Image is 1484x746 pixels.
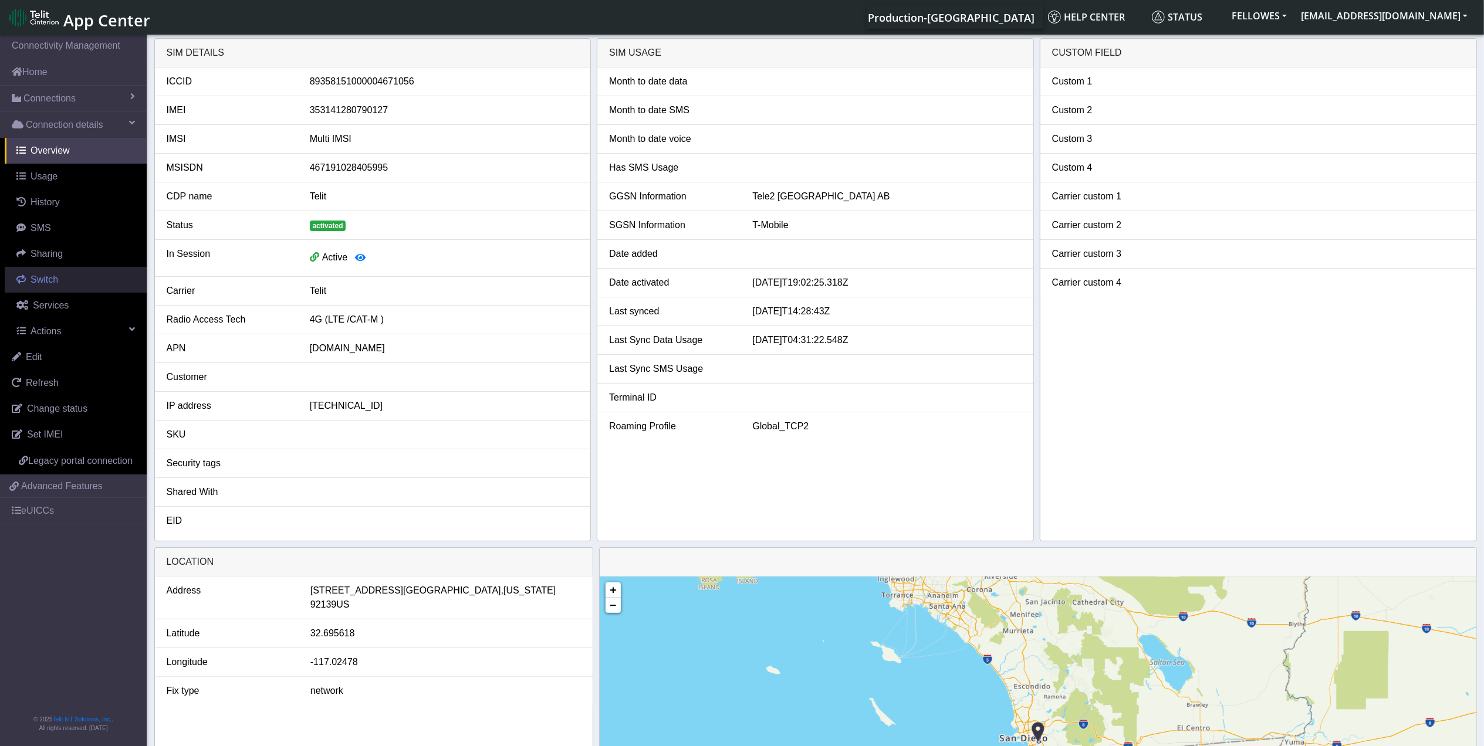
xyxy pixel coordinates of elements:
[1225,5,1294,26] button: FELLOWES
[310,598,337,612] span: 92139
[597,39,1033,67] div: SIM usage
[1294,5,1475,26] button: [EMAIL_ADDRESS][DOMAIN_NAME]
[158,74,301,89] div: ICCID
[31,249,63,259] span: Sharing
[26,118,103,132] span: Connection details
[1043,74,1186,89] div: Custom 1
[1043,161,1186,175] div: Custom 4
[26,352,42,362] span: Edit
[322,252,348,262] span: Active
[9,5,148,30] a: App Center
[5,318,147,344] a: Actions
[53,716,111,723] a: Telit IoT Solutions, Inc.
[158,514,301,528] div: EID
[600,218,743,232] div: SGSN Information
[1043,276,1186,290] div: Carrier custom 4
[600,74,743,89] div: Month to date data
[600,132,743,146] div: Month to date voice
[63,9,150,31] span: App Center
[158,132,301,146] div: IMSI
[31,171,58,181] span: Usage
[1043,132,1186,146] div: Custom 3
[158,161,301,175] div: MSISDN
[600,276,743,290] div: Date activated
[1043,218,1186,232] div: Carrier custom 2
[743,419,1030,433] div: Global_TCP2
[301,74,587,89] div: 89358151000004671056
[503,584,556,598] span: [US_STATE]
[301,284,587,298] div: Telit
[5,241,147,267] a: Sharing
[403,584,503,598] span: [GEOGRAPHIC_DATA],
[158,284,301,298] div: Carrier
[600,247,743,261] div: Date added
[302,626,590,640] div: 32.695618
[9,8,59,27] img: logo-telit-cinterion-gw-new.png
[1043,189,1186,204] div: Carrier custom 1
[158,247,301,269] div: In Session
[158,399,301,413] div: IP address
[158,103,301,117] div: IMEI
[301,189,587,204] div: Telit
[600,391,743,405] div: Terminal ID
[158,370,301,384] div: Customer
[310,584,403,598] span: [STREET_ADDRESS]
[867,5,1034,29] a: Your current platform instance
[158,485,301,499] div: Shared With
[868,11,1035,25] span: Production-[GEOGRAPHIC_DATA]
[31,223,51,233] span: SMS
[743,276,1030,290] div: [DATE]T19:02:25.318Z
[336,598,349,612] span: US
[302,655,590,669] div: -117.02478
[743,218,1030,232] div: T-Mobile
[1048,11,1125,23] span: Help center
[158,313,301,327] div: Radio Access Tech
[158,684,302,698] div: Fix type
[1043,103,1186,117] div: Custom 2
[5,189,147,215] a: History
[23,91,76,106] span: Connections
[5,138,147,164] a: Overview
[302,684,590,698] div: network
[158,428,301,442] div: SKU
[1152,11,1165,23] img: status.svg
[158,626,302,640] div: Latitude
[301,341,587,355] div: [DOMAIN_NAME]
[31,197,60,207] span: History
[5,267,147,293] a: Switch
[600,362,743,376] div: Last Sync SMS Usage
[31,274,58,284] span: Switch
[1048,11,1061,23] img: knowledge.svg
[158,456,301,470] div: Security tags
[158,655,302,669] div: Longitude
[743,304,1030,318] div: [DATE]T14:28:43Z
[158,218,301,232] div: Status
[5,164,147,189] a: Usage
[27,403,87,413] span: Change status
[301,399,587,413] div: [TECHNICAL_ID]
[301,103,587,117] div: 353141280790127
[301,161,587,175] div: 467191028405995
[600,189,743,204] div: GGSN Information
[1043,5,1147,29] a: Help center
[158,341,301,355] div: APN
[600,304,743,318] div: Last synced
[743,189,1030,204] div: Tele2 [GEOGRAPHIC_DATA] AB
[5,293,147,318] a: Services
[606,582,621,598] a: Zoom in
[21,479,103,493] span: Advanced Features
[1040,39,1476,67] div: Custom field
[1152,11,1202,23] span: Status
[1147,5,1225,29] a: Status
[1043,247,1186,261] div: Carrier custom 3
[606,598,621,613] a: Zoom out
[33,300,69,310] span: Services
[301,132,587,146] div: Multi IMSI
[743,333,1030,347] div: [DATE]T04:31:22.548Z
[28,456,133,466] span: Legacy portal connection
[155,548,593,577] div: LOCATION
[158,189,301,204] div: CDP name
[301,313,587,327] div: 4G (LTE /CAT-M )
[347,247,373,269] button: View session details
[5,215,147,241] a: SMS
